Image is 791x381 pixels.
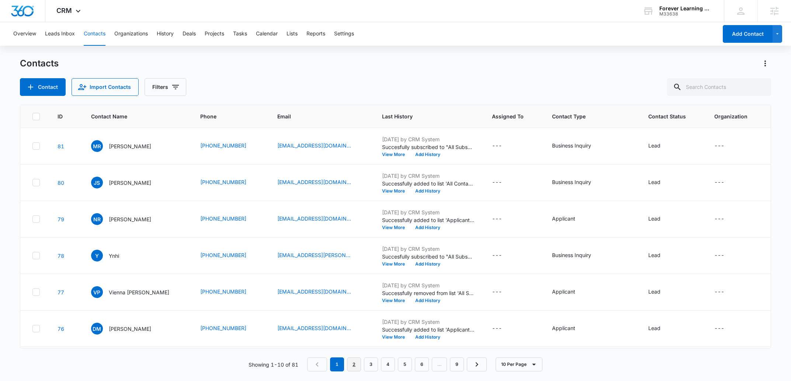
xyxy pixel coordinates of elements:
[552,288,589,297] div: Contact Type - Applicant - Select to Edit Field
[277,251,364,260] div: Email - ynhi.l.nguyen@gmail.com - Select to Edit Field
[492,112,524,120] span: Assigned To
[552,112,620,120] span: Contact Type
[58,143,64,149] a: Navigate to contact details page for Maureen Rucker
[552,288,575,295] div: Applicant
[410,152,445,157] button: Add History
[91,140,164,152] div: Contact Name - Maureen Rucker - Select to Edit Field
[364,357,378,371] a: Page 3
[91,177,103,188] span: JS
[410,262,445,266] button: Add History
[552,142,604,150] div: Contact Type - Business Inquiry - Select to Edit Field
[648,288,674,297] div: Contact Status - Lead - Select to Edit Field
[58,112,63,120] span: ID
[714,251,738,260] div: Organization - - Select to Edit Field
[91,323,164,335] div: Contact Name - Danayla Morales - Select to Edit Field
[467,357,487,371] a: Next Page
[307,357,487,371] nav: Pagination
[450,357,464,371] a: Page 9
[552,215,589,224] div: Contact Type - Applicant - Select to Edit Field
[58,289,64,295] a: Navigate to contact details page for Vienna Phung
[492,142,515,150] div: Assigned To - - Select to Edit Field
[382,172,474,180] p: [DATE] by CRM System
[410,298,445,303] button: Add History
[109,288,169,296] p: Vienna [PERSON_NAME]
[200,288,246,295] a: [PHONE_NUMBER]
[277,178,364,187] div: Email - Jade@websiteiinfinity.com - Select to Edit Field
[277,251,351,259] a: [EMAIL_ADDRESS][PERSON_NAME][DOMAIN_NAME]
[382,262,410,266] button: View More
[382,208,474,216] p: [DATE] by CRM System
[200,251,260,260] div: Phone - (346) 263-7777 - Select to Edit Field
[492,251,502,260] div: ---
[200,142,246,149] a: [PHONE_NUMBER]
[200,215,260,224] div: Phone - (469) 473-8890 - Select to Edit Field
[648,324,660,332] div: Lead
[648,142,660,149] div: Lead
[714,215,738,224] div: Organization - - Select to Edit Field
[552,178,591,186] div: Business Inquiry
[277,142,364,150] div: Email - Maureenrucker@theprofessionalprofiles.com - Select to Edit Field
[382,143,474,151] p: Succesfully subscribed to "All Subscribers".
[382,152,410,157] button: View More
[648,178,660,186] div: Lead
[334,22,354,46] button: Settings
[287,22,298,46] button: Lists
[200,324,260,333] div: Phone - (832) 929-2733 - Select to Edit Field
[91,177,164,188] div: Contact Name - Jade Shaw - Select to Edit Field
[183,22,196,46] button: Deals
[552,251,604,260] div: Contact Type - Business Inquiry - Select to Edit Field
[714,251,724,260] div: ---
[410,225,445,230] button: Add History
[648,142,674,150] div: Contact Status - Lead - Select to Edit Field
[492,215,515,224] div: Assigned To - - Select to Edit Field
[256,22,278,46] button: Calendar
[91,286,183,298] div: Contact Name - Vienna Phung - Select to Edit Field
[91,140,103,152] span: MR
[91,323,103,335] span: DM
[552,142,591,149] div: Business Inquiry
[330,357,344,371] em: 1
[382,225,410,230] button: View More
[91,213,103,225] span: NR
[410,335,445,339] button: Add History
[277,324,351,332] a: [EMAIL_ADDRESS][DOMAIN_NAME]
[347,357,361,371] a: Page 2
[382,289,474,297] p: Successfully removed from list 'All Subscribers'.
[200,178,246,186] a: [PHONE_NUMBER]
[492,324,515,333] div: Assigned To - - Select to Edit Field
[723,25,773,43] button: Add Contact
[714,178,724,187] div: ---
[648,112,686,120] span: Contact Status
[277,178,351,186] a: [EMAIL_ADDRESS][DOMAIN_NAME]
[492,288,515,297] div: Assigned To - - Select to Edit Field
[714,324,724,333] div: ---
[714,112,747,120] span: Organization
[277,288,364,297] div: Email - viennaphung@gmail.com - Select to Edit Field
[200,215,246,222] a: [PHONE_NUMBER]
[306,22,325,46] button: Reports
[91,250,103,261] span: Y
[492,178,502,187] div: ---
[58,253,64,259] a: Navigate to contact details page for Ynhi
[714,142,724,150] div: ---
[382,253,474,260] p: Succesfully subscribed to "All Subscribers".
[114,22,148,46] button: Organizations
[552,178,604,187] div: Contact Type - Business Inquiry - Select to Edit Field
[56,7,72,14] span: CRM
[382,216,474,224] p: Successfully added to list 'Applicants List'.
[109,142,151,150] p: [PERSON_NAME]
[552,251,591,259] div: Business Inquiry
[648,178,674,187] div: Contact Status - Lead - Select to Edit Field
[20,78,66,96] button: Add Contact
[277,142,351,149] a: [EMAIL_ADDRESS][DOMAIN_NAME]
[205,22,224,46] button: Projects
[648,215,660,222] div: Lead
[381,357,395,371] a: Page 4
[233,22,247,46] button: Tasks
[714,288,724,297] div: ---
[200,251,246,259] a: [PHONE_NUMBER]
[659,6,713,11] div: account name
[109,215,151,223] p: [PERSON_NAME]
[496,357,542,371] button: 10 Per Page
[492,178,515,187] div: Assigned To - - Select to Edit Field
